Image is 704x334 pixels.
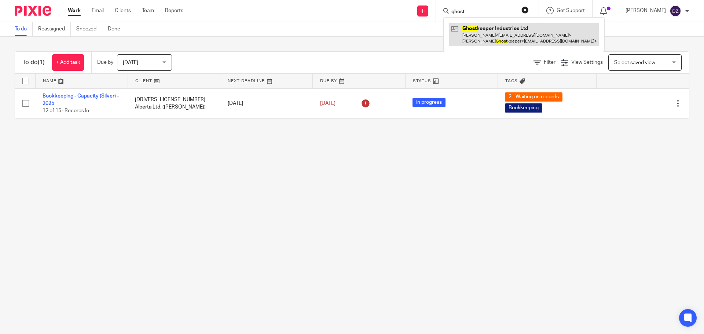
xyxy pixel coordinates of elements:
[320,101,335,106] span: [DATE]
[15,22,33,36] a: To do
[165,7,183,14] a: Reports
[123,60,138,65] span: [DATE]
[521,6,529,14] button: Clear
[43,93,119,106] a: Bookkeeping - Capacity (Silver) - 2025
[557,8,585,13] span: Get Support
[412,98,445,107] span: In progress
[128,88,220,118] td: [DRIVERS_LICENSE_NUMBER] Alberta Ltd. ([PERSON_NAME])
[505,79,518,83] span: Tags
[68,7,81,14] a: Work
[220,88,313,118] td: [DATE]
[108,22,126,36] a: Done
[38,59,45,65] span: (1)
[614,60,655,65] span: Select saved view
[505,103,542,113] span: Bookkeeping
[38,22,71,36] a: Reassigned
[92,7,104,14] a: Email
[97,59,113,66] p: Due by
[142,7,154,14] a: Team
[544,60,555,65] span: Filter
[22,59,45,66] h1: To do
[451,9,517,15] input: Search
[15,6,51,16] img: Pixie
[670,5,681,17] img: svg%3E
[115,7,131,14] a: Clients
[52,54,84,71] a: + Add task
[76,22,102,36] a: Snoozed
[571,60,603,65] span: View Settings
[43,108,89,113] span: 12 of 15 · Records In
[505,92,562,102] span: 2 - Waiting on records
[626,7,666,14] p: [PERSON_NAME]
